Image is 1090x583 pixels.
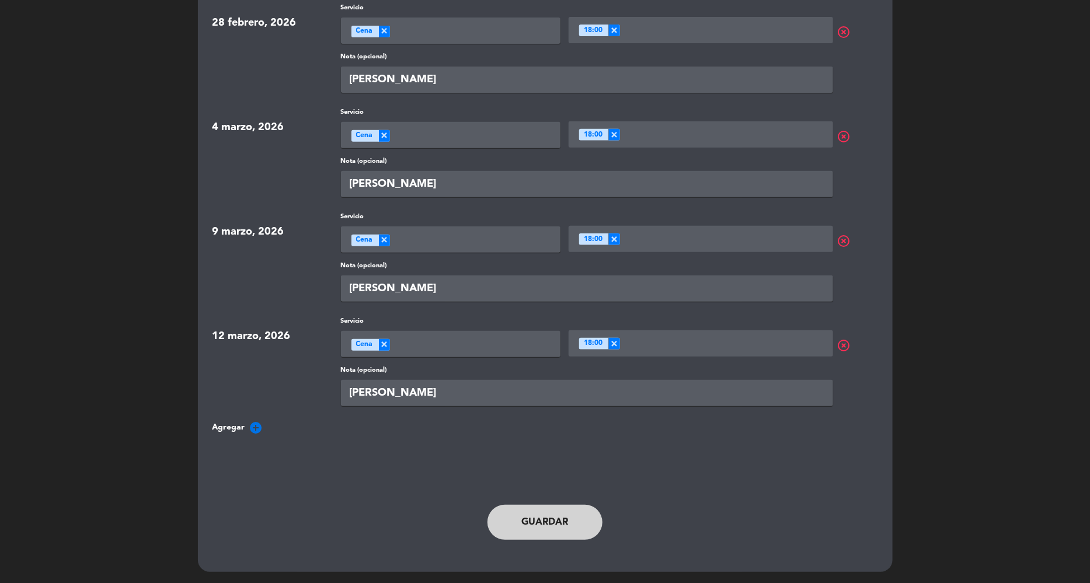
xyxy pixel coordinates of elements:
[837,338,882,352] span: highlight_off
[378,339,390,351] span: ×
[356,235,372,246] span: Cena
[341,261,833,271] label: Nota (opcional)
[341,365,833,376] label: Nota (opcional)
[584,338,603,350] span: 18:00
[356,339,372,351] span: Cena
[356,130,372,142] span: Cena
[213,421,245,434] span: Agregar
[341,380,833,406] input: Puede agregar un recordatorio o explicación…
[837,25,882,39] span: highlight_off
[341,212,560,222] label: Servicio
[356,26,372,37] span: Cena
[608,233,620,245] span: ×
[378,130,390,142] span: ×
[249,421,263,435] i: add_circle
[341,107,560,118] label: Servicio
[213,226,284,237] span: 9 marzo, 2026
[837,234,882,248] span: highlight_off
[378,26,390,37] span: ×
[378,235,390,246] span: ×
[341,3,560,13] label: Servicio
[584,130,603,141] span: 18:00
[584,25,603,37] span: 18:00
[608,25,620,36] span: ×
[213,18,297,28] span: 28 febrero, 2026
[837,130,882,144] span: highlight_off
[341,316,560,327] label: Servicio
[213,331,291,341] span: 12 marzo, 2026
[341,275,833,302] input: Puede agregar un recordatorio o explicación…
[341,156,833,167] label: Nota (opcional)
[341,67,833,93] input: Puede agregar un recordatorio o explicación…
[584,234,603,246] span: 18:00
[341,171,833,197] input: Puede agregar un recordatorio o explicación…
[213,122,284,132] span: 4 marzo, 2026
[487,505,603,540] button: Guardar
[608,338,620,350] span: ×
[608,129,620,141] span: ×
[341,52,833,62] label: Nota (opcional)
